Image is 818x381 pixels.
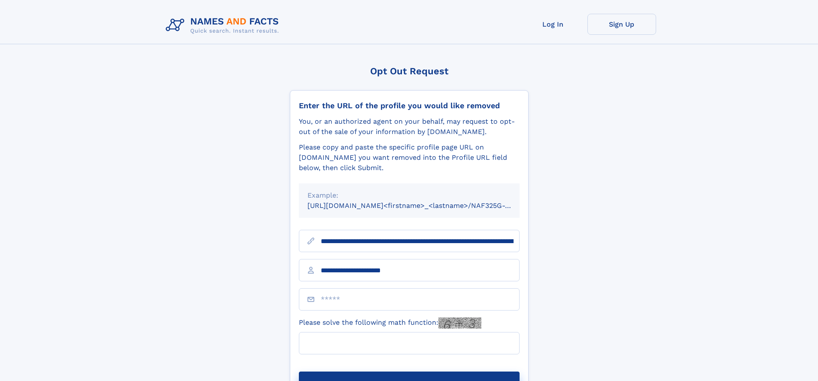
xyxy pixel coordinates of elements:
[299,116,520,137] div: You, or an authorized agent on your behalf, may request to opt-out of the sale of your informatio...
[587,14,656,35] a: Sign Up
[290,66,529,76] div: Opt Out Request
[519,14,587,35] a: Log In
[299,317,481,329] label: Please solve the following math function:
[307,190,511,201] div: Example:
[299,142,520,173] div: Please copy and paste the specific profile page URL on [DOMAIN_NAME] you want removed into the Pr...
[299,101,520,110] div: Enter the URL of the profile you would like removed
[307,201,536,210] small: [URL][DOMAIN_NAME]<firstname>_<lastname>/NAF325G-xxxxxxxx
[162,14,286,37] img: Logo Names and Facts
